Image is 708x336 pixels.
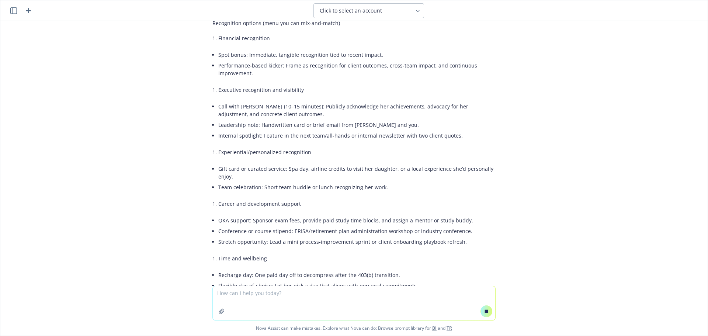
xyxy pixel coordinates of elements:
span: Nova Assist can make mistakes. Explore what Nova can do: Browse prompt library for and [3,321,705,336]
a: TR [447,325,452,331]
li: Conference or course stipend: ERISA/retirement plan administration workshop or industry conference. [218,226,496,236]
a: BI [432,325,437,331]
li: Call with [PERSON_NAME] (10–15 minutes): Publicly acknowledge her achievements, advocacy for her ... [218,101,496,119]
li: Stretch opportunity: Lead a mini process-improvement sprint or client onboarding playbook refresh. [218,236,496,247]
li: QKA support: Sponsor exam fees, provide paid study time blocks, and assign a mentor or study buddy. [218,215,496,226]
li: Gift card or curated service: Spa day, airline credits to visit her daughter, or a local experien... [218,163,496,182]
li: Experiential/personalized recognition [218,147,496,157]
li: Spot bonus: Immediate, tangible recognition tied to recent impact. [218,49,496,60]
button: Click to select an account [313,3,424,18]
li: Performance-based kicker: Frame as recognition for client outcomes, cross-team impact, and contin... [218,60,496,79]
li: Executive recognition and visibility [218,84,496,95]
span: Click to select an account [320,7,382,14]
li: Financial recognition [218,33,496,44]
li: Internal spotlight: Feature in the next team/all-hands or internal newsletter with two client quo... [218,130,496,141]
p: Recognition options (menu you can mix-and-match) [212,19,496,27]
li: Leadership note: Handwritten card or brief email from [PERSON_NAME] and you. [218,119,496,130]
li: Career and development support [218,198,496,209]
li: Time and wellbeing [218,253,496,264]
li: Flexible day-of-choice: Let her pick a day that aligns with personal commitments. [218,280,496,291]
li: Recharge day: One paid day off to decompress after the 403(b) transition. [218,270,496,280]
li: Team celebration: Short team huddle or lunch recognizing her work. [218,182,496,193]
